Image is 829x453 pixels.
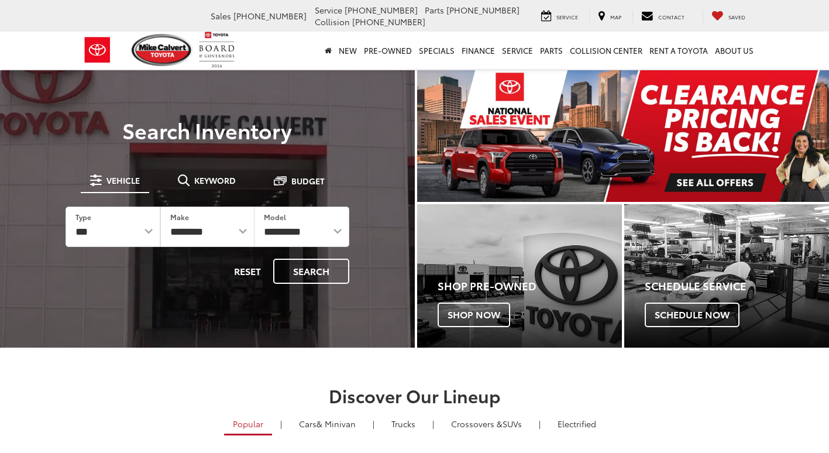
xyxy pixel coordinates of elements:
[632,10,693,23] a: Contact
[335,32,360,69] a: New
[645,280,829,292] h4: Schedule Service
[273,259,349,284] button: Search
[345,4,418,16] span: [PHONE_NUMBER]
[224,414,272,435] a: Popular
[438,280,622,292] h4: Shop Pre-Owned
[728,13,745,20] span: Saved
[383,414,424,434] a: Trucks
[321,32,335,69] a: Home
[290,414,364,434] a: Cars
[315,16,350,28] span: Collision
[425,4,444,16] span: Parts
[194,176,236,184] span: Keyword
[536,418,544,430] li: |
[360,32,415,69] a: Pre-Owned
[317,418,356,430] span: & Minivan
[75,31,119,69] img: Toyota
[703,10,754,23] a: My Saved Vehicles
[415,32,458,69] a: Specials
[645,303,739,327] span: Schedule Now
[646,32,711,69] a: Rent a Toyota
[624,204,829,348] div: Toyota
[264,212,286,222] label: Model
[589,10,630,23] a: Map
[566,32,646,69] a: Collision Center
[658,13,684,20] span: Contact
[451,418,503,430] span: Crossovers &
[315,4,342,16] span: Service
[211,10,231,22] span: Sales
[711,32,757,69] a: About Us
[458,32,498,69] a: Finance
[417,204,622,348] a: Shop Pre-Owned Shop Now
[556,13,578,20] span: Service
[442,414,531,434] a: SUVs
[370,418,377,430] li: |
[224,259,271,284] button: Reset
[49,118,366,142] h3: Search Inventory
[417,204,622,348] div: Toyota
[610,13,621,20] span: Map
[291,177,325,185] span: Budget
[352,16,425,28] span: [PHONE_NUMBER]
[624,204,829,348] a: Schedule Service Schedule Now
[536,32,566,69] a: Parts
[106,176,140,184] span: Vehicle
[75,212,91,222] label: Type
[549,414,605,434] a: Electrified
[277,418,285,430] li: |
[170,212,189,222] label: Make
[132,34,194,66] img: Mike Calvert Toyota
[438,303,510,327] span: Shop Now
[446,4,520,16] span: [PHONE_NUMBER]
[233,10,307,22] span: [PHONE_NUMBER]
[81,386,748,405] h2: Discover Our Lineup
[498,32,536,69] a: Service
[429,418,437,430] li: |
[532,10,587,23] a: Service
